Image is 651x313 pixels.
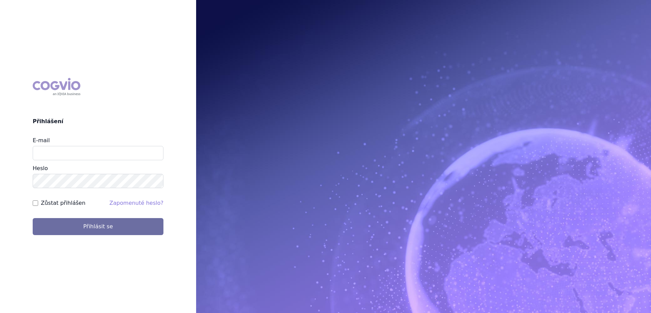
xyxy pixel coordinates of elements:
label: Zůstat přihlášen [41,199,85,207]
label: Heslo [33,165,48,171]
label: E-mail [33,137,50,144]
div: COGVIO [33,78,80,96]
a: Zapomenuté heslo? [109,200,163,206]
button: Přihlásit se [33,218,163,235]
h2: Přihlášení [33,117,163,126]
